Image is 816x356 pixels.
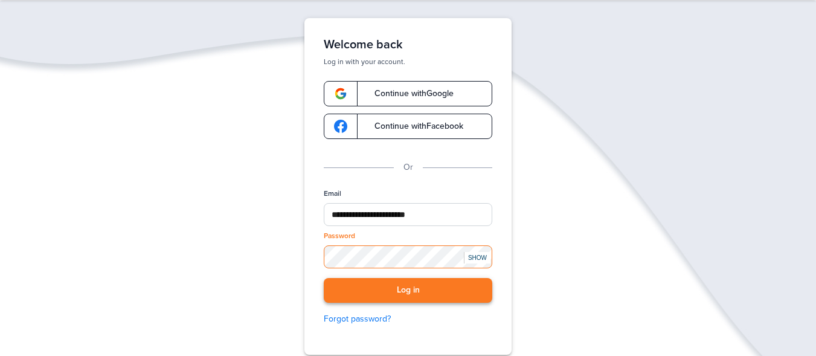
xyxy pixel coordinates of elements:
div: SHOW [464,252,490,264]
p: Or [403,161,413,174]
a: google-logoContinue withGoogle [324,81,492,106]
label: Email [324,189,341,199]
a: google-logoContinue withFacebook [324,114,492,139]
p: Log in with your account. [324,57,492,66]
a: Forgot password? [324,312,492,326]
img: google-logo [334,87,347,100]
span: Continue with Facebook [362,122,463,131]
span: Continue with Google [362,89,454,98]
input: Password [324,245,492,268]
button: Log in [324,278,492,303]
input: Email [324,203,492,226]
label: Password [324,231,355,241]
h1: Welcome back [324,37,492,52]
img: google-logo [334,120,347,133]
